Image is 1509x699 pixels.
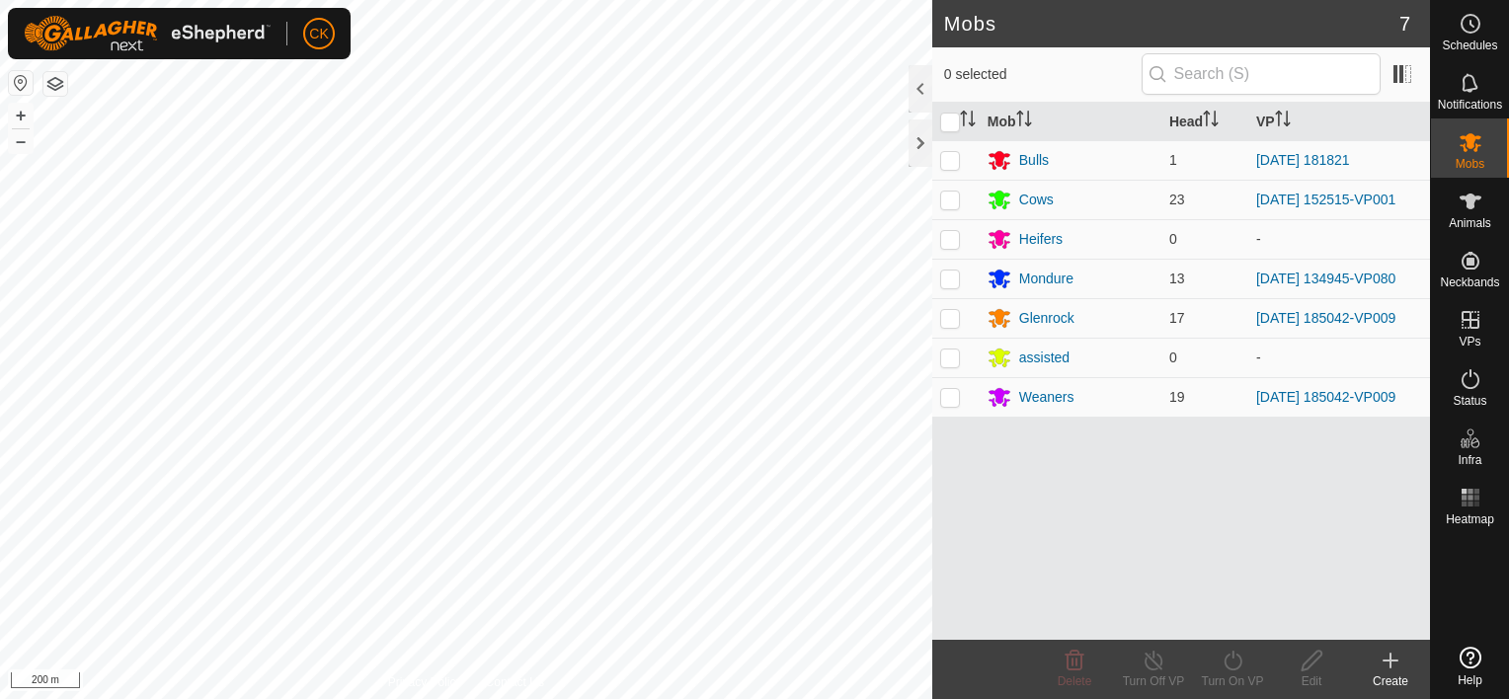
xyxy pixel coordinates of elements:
[1256,389,1395,405] a: [DATE] 185042-VP009
[1169,389,1185,405] span: 19
[1016,114,1032,129] p-sorticon: Activate to sort
[43,72,67,96] button: Map Layers
[1456,158,1484,170] span: Mobs
[1142,53,1381,95] input: Search (S)
[486,673,544,691] a: Contact Us
[1458,674,1482,686] span: Help
[388,673,462,691] a: Privacy Policy
[1169,271,1185,286] span: 13
[1442,39,1497,51] span: Schedules
[1256,152,1350,168] a: [DATE] 181821
[1256,192,1395,207] a: [DATE] 152515-VP001
[1248,219,1430,259] td: -
[1019,308,1074,329] div: Glenrock
[1161,103,1248,141] th: Head
[1019,150,1049,171] div: Bulls
[1458,454,1481,466] span: Infra
[1169,152,1177,168] span: 1
[309,24,328,44] span: CK
[1019,387,1074,408] div: Weaners
[1203,114,1219,129] p-sorticon: Activate to sort
[1431,639,1509,694] a: Help
[980,103,1161,141] th: Mob
[1193,672,1272,690] div: Turn On VP
[1019,269,1073,289] div: Mondure
[960,114,976,129] p-sorticon: Activate to sort
[1275,114,1291,129] p-sorticon: Activate to sort
[9,129,33,153] button: –
[1019,348,1070,368] div: assisted
[9,71,33,95] button: Reset Map
[944,64,1142,85] span: 0 selected
[1459,336,1480,348] span: VPs
[24,16,271,51] img: Gallagher Logo
[1019,190,1054,210] div: Cows
[1058,674,1092,688] span: Delete
[1169,192,1185,207] span: 23
[1169,231,1177,247] span: 0
[1453,395,1486,407] span: Status
[1272,672,1351,690] div: Edit
[1449,217,1491,229] span: Animals
[1256,310,1395,326] a: [DATE] 185042-VP009
[1169,310,1185,326] span: 17
[1114,672,1193,690] div: Turn Off VP
[1248,338,1430,377] td: -
[1248,103,1430,141] th: VP
[1399,9,1410,39] span: 7
[1351,672,1430,690] div: Create
[1440,276,1499,288] span: Neckbands
[1256,271,1395,286] a: [DATE] 134945-VP080
[1019,229,1063,250] div: Heifers
[9,104,33,127] button: +
[944,12,1399,36] h2: Mobs
[1446,513,1494,525] span: Heatmap
[1169,349,1177,365] span: 0
[1438,99,1502,111] span: Notifications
